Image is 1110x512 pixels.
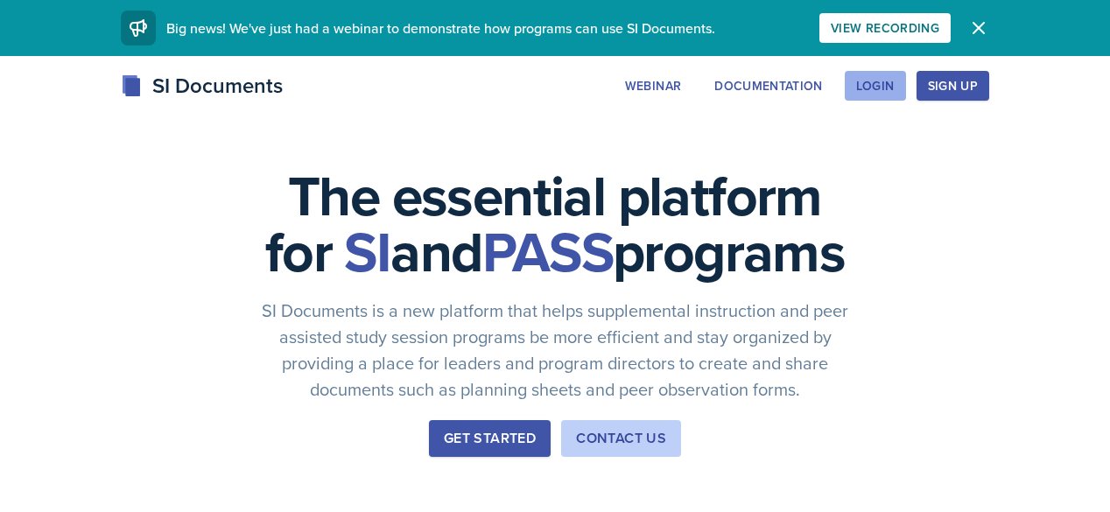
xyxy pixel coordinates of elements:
[429,420,551,457] button: Get Started
[831,21,939,35] div: View Recording
[576,428,666,449] div: Contact Us
[166,18,715,38] span: Big news! We've just had a webinar to demonstrate how programs can use SI Documents.
[561,420,681,457] button: Contact Us
[845,71,906,101] button: Login
[703,71,834,101] button: Documentation
[121,70,283,102] div: SI Documents
[614,71,692,101] button: Webinar
[819,13,951,43] button: View Recording
[928,79,978,93] div: Sign Up
[917,71,989,101] button: Sign Up
[444,428,536,449] div: Get Started
[856,79,895,93] div: Login
[625,79,681,93] div: Webinar
[714,79,823,93] div: Documentation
